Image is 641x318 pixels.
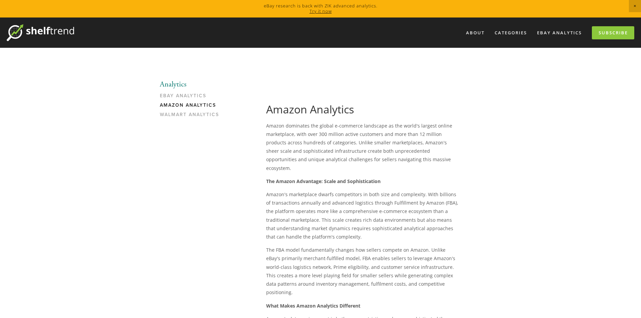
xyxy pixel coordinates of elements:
[310,8,332,14] a: Try it now
[266,178,381,184] strong: The Amazon Advantage: Scale and Sophistication
[592,26,634,39] a: Subscribe
[160,112,224,121] a: Walmart Analytics
[266,190,461,241] p: Amazon's marketplace dwarfs competitors in both size and complexity. With billions of transaction...
[266,246,461,296] p: The FBA model fundamentally changes how sellers compete on Amazon. Unlike eBay's primarily mercha...
[160,93,224,102] a: eBay Analytics
[462,27,489,38] a: About
[266,303,360,309] strong: What Makes Amazon Analytics Different
[7,24,74,41] img: ShelfTrend
[266,103,461,116] h1: Amazon Analytics
[266,121,461,172] p: Amazon dominates the global e-commerce landscape as the world's largest online marketplace, with ...
[160,102,224,112] a: Amazon Analytics
[160,80,224,89] li: Analytics
[490,27,531,38] div: Categories
[533,27,586,38] a: eBay Analytics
